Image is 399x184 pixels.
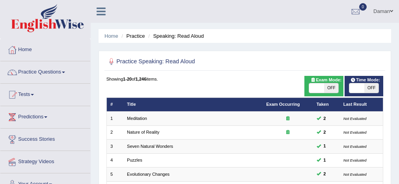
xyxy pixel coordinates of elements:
a: Home [104,33,118,39]
span: Exam Mode: [308,77,344,84]
span: Time Mode: [348,77,382,84]
div: Exam occurring question [266,129,309,136]
a: Success Stories [0,129,90,148]
small: Not Evaluated [343,130,367,134]
div: Showing of items. [106,76,384,82]
td: 3 [106,140,123,153]
span: You can still take this question [321,143,328,150]
th: # [106,98,123,111]
h2: Practice Speaking: Read Aloud [106,57,278,67]
a: Tests [0,84,90,103]
a: Puzzles [127,158,142,162]
a: Practice Questions [0,61,90,81]
th: Title [123,98,263,111]
span: OFF [364,83,379,93]
a: Nature of Reality [127,130,159,134]
span: 0 [359,3,367,11]
div: Show exams occurring in exams [304,76,343,96]
small: Not Evaluated [343,172,367,177]
li: Speaking: Read Aloud [146,32,204,40]
a: Predictions [0,106,90,126]
small: Not Evaluated [343,144,367,149]
small: Not Evaluated [343,116,367,121]
b: 1-20 [123,77,132,81]
td: 1 [106,112,123,125]
span: You can still take this question [321,129,328,136]
a: Seven Natural Wonders [127,144,173,149]
a: Home [0,39,90,59]
td: 2 [106,125,123,139]
div: Exam occurring question [266,116,309,122]
th: Last Result [339,98,383,111]
th: Taken [313,98,339,111]
a: Strategy Videos [0,151,90,171]
td: 5 [106,167,123,181]
span: OFF [324,83,339,93]
td: 4 [106,153,123,167]
li: Practice [119,32,145,40]
small: Not Evaluated [343,158,367,162]
span: You can still take this question [321,157,328,164]
span: You can still take this question [321,115,328,122]
a: Exam Occurring [266,102,300,107]
a: Evolutionary Changes [127,172,170,177]
span: You can still take this question [321,171,328,178]
a: Meditation [127,116,147,121]
b: 1,246 [135,77,146,81]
